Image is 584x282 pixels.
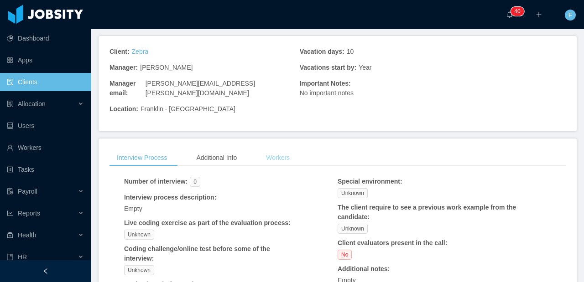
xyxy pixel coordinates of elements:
i: icon: solution [7,101,13,107]
span: F [568,10,573,21]
strong: Additional notes : [338,265,390,272]
strong: Vacation days : [300,48,344,55]
a: icon: appstoreApps [7,51,84,69]
a: icon: auditClients [7,73,84,91]
span: No important notes [300,89,354,97]
a: icon: pie-chartDashboard [7,29,84,47]
strong: Live coding exercise as part of the evaluation process : [124,219,291,226]
span: Health [18,231,36,239]
span: [PERSON_NAME] [140,64,193,71]
span: Unknown [338,188,368,198]
span: Important Notes: [300,80,351,87]
span: Franklin - [GEOGRAPHIC_DATA] [141,105,235,113]
strong: Special environment : [338,178,402,185]
i: icon: line-chart [7,210,13,216]
a: icon: profileTasks [7,160,84,179]
strong: Interview process description : [124,194,216,201]
strong: Client evaluators present in the call : [338,239,447,246]
strong: Vacations start by : [300,64,357,71]
p: 4 [514,7,517,16]
span: No [338,250,352,260]
span: Unknown [124,230,154,240]
a: Zebra [132,48,149,55]
strong: Number of interview : [124,178,188,185]
sup: 40 [511,7,524,16]
div: Workers [259,149,297,166]
span: 0 [190,177,200,187]
strong: Client : [109,48,130,55]
strong: The client require to see a previous work example from the candidate : [338,204,518,220]
i: icon: book [7,254,13,260]
strong: Location : [109,105,138,113]
span: HR [18,253,27,261]
span: Allocation [18,100,46,108]
a: icon: robotUsers [7,117,84,135]
a: icon: userWorkers [7,138,84,157]
span: Empty [124,205,142,212]
span: Payroll [18,188,37,195]
strong: Manager email : [109,80,137,97]
div: Interview Process [109,149,174,166]
strong: Coding challenge/online test before some of the interview : [124,245,272,262]
div: Additional Info [189,149,244,166]
strong: Manager : [109,64,138,71]
span: [PERSON_NAME][EMAIL_ADDRESS][PERSON_NAME][DOMAIN_NAME] [146,80,255,97]
span: Unknown [338,224,368,234]
span: 10 [347,48,354,55]
span: Unknown [124,265,154,275]
i: icon: medicine-box [7,232,13,238]
span: Year [359,64,371,71]
i: icon: plus [536,11,542,18]
i: icon: bell [506,11,513,18]
i: icon: file-protect [7,188,13,195]
span: Reports [18,210,40,217]
p: 0 [517,7,521,16]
